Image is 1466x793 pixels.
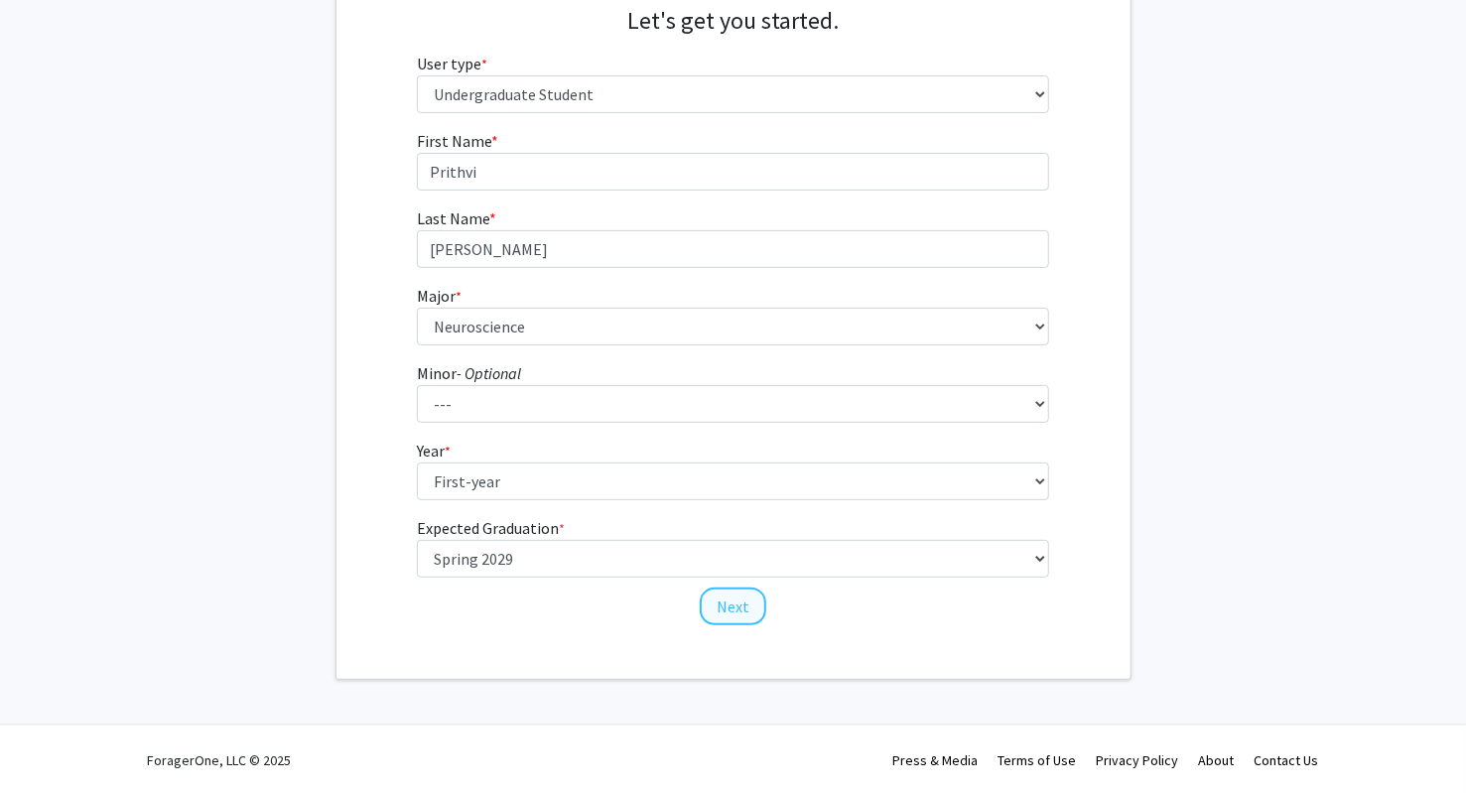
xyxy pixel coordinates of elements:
label: Major [417,284,462,308]
i: - Optional [457,363,521,383]
a: About [1199,751,1235,769]
label: Expected Graduation [417,516,565,540]
a: Terms of Use [999,751,1077,769]
a: Privacy Policy [1097,751,1179,769]
label: Year [417,439,451,463]
label: Minor [417,361,521,385]
a: Press & Media [893,751,979,769]
iframe: Chat [15,704,84,778]
button: Next [700,588,766,625]
a: Contact Us [1255,751,1319,769]
span: Last Name [417,208,489,228]
span: First Name [417,131,491,151]
h4: Let's get you started. [417,7,1049,36]
label: User type [417,52,487,75]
